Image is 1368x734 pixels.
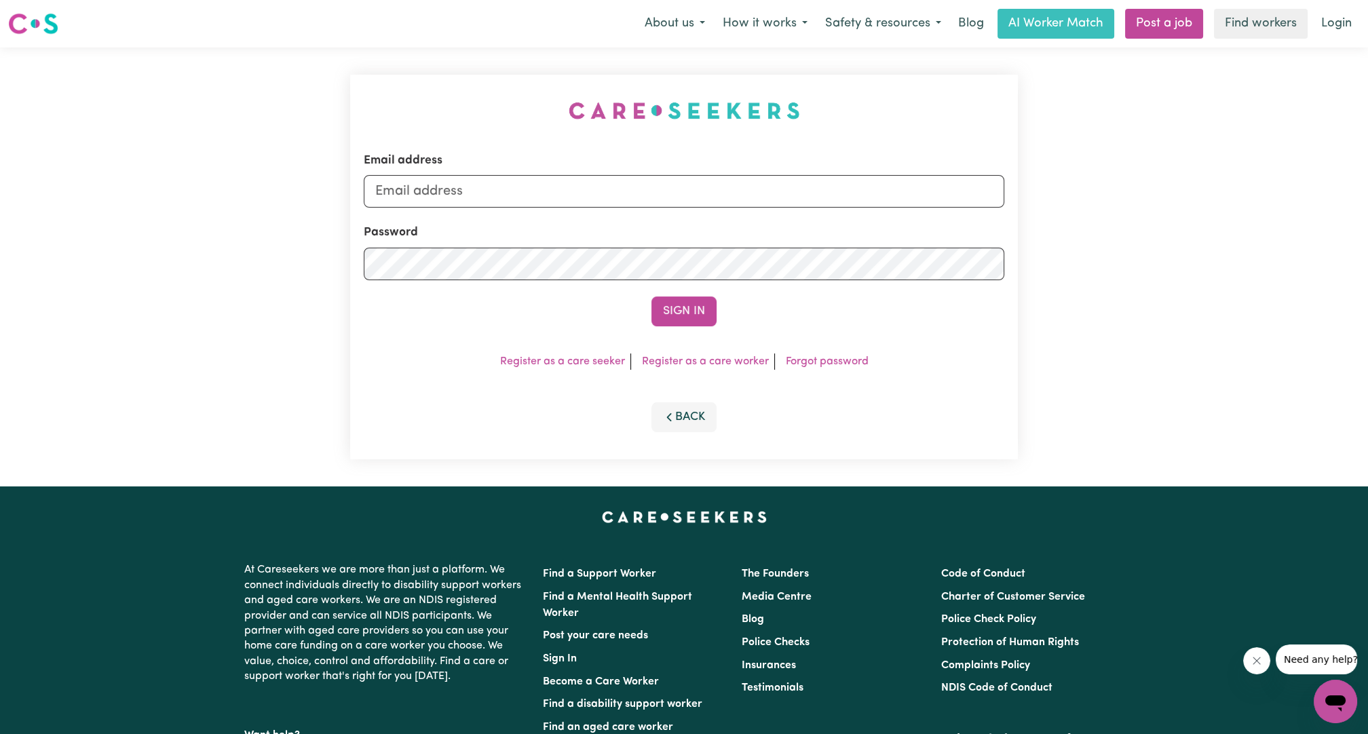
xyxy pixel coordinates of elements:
p: At Careseekers we are more than just a platform. We connect individuals directly to disability su... [244,557,527,689]
a: Become a Care Worker [543,676,659,687]
a: Find a Support Worker [543,568,656,579]
button: About us [636,9,714,38]
span: Need any help? [8,9,82,20]
a: Blog [950,9,992,39]
iframe: Button to launch messaging window [1314,680,1357,723]
a: Complaints Policy [941,660,1030,671]
a: Careseekers logo [8,8,58,39]
a: Charter of Customer Service [941,592,1085,602]
a: The Founders [742,568,809,579]
iframe: Close message [1243,647,1270,674]
a: Sign In [543,653,577,664]
button: Back [651,402,717,432]
a: Media Centre [742,592,812,602]
a: NDIS Code of Conduct [941,682,1052,693]
a: Blog [742,614,764,625]
a: Register as a care seeker [500,356,625,367]
button: Sign In [651,296,717,326]
label: Password [364,224,418,242]
a: Register as a care worker [642,356,769,367]
a: AI Worker Match [997,9,1114,39]
a: Find a Mental Health Support Worker [543,592,692,619]
img: Careseekers logo [8,12,58,36]
a: Insurances [742,660,796,671]
button: Safety & resources [816,9,950,38]
input: Email address [364,175,1004,208]
button: How it works [714,9,816,38]
a: Find workers [1214,9,1308,39]
a: Testimonials [742,682,803,693]
a: Post a job [1125,9,1203,39]
a: Police Check Policy [941,614,1036,625]
iframe: Message from company [1276,644,1357,674]
a: Police Checks [742,637,810,648]
a: Protection of Human Rights [941,637,1079,648]
a: Find a disability support worker [543,699,702,710]
a: Post your care needs [543,630,648,641]
a: Find an aged care worker [543,722,673,733]
a: Code of Conduct [941,568,1025,579]
label: Email address [364,152,442,170]
a: Forgot password [786,356,869,367]
a: Careseekers home page [602,511,767,522]
a: Login [1313,9,1360,39]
